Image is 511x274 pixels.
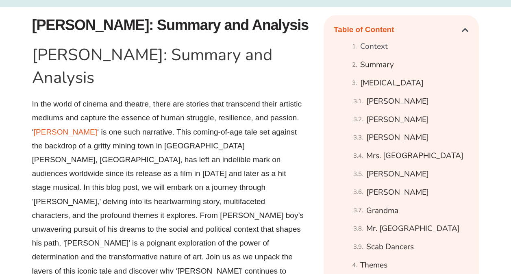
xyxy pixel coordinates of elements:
a: [PERSON_NAME] [366,185,429,200]
iframe: Chat Widget [376,182,511,274]
a: Mr. [GEOGRAPHIC_DATA] [366,222,460,236]
h1: [PERSON_NAME]: Summary and Analysis [32,15,315,35]
a: Mrs. [GEOGRAPHIC_DATA] [366,149,463,163]
a: Scab Dancers [366,240,414,254]
a: [PERSON_NAME] [34,128,97,136]
h1: [PERSON_NAME]: Summary and Analysis [32,43,304,89]
a: Grandma [366,204,398,218]
div: Widget de chat [376,182,511,274]
a: Themes [360,258,387,272]
a: [PERSON_NAME] [366,113,429,127]
a: Context [360,39,388,54]
a: Summary [360,58,394,72]
a: [MEDICAL_DATA] [360,76,424,90]
a: [PERSON_NAME] [366,130,429,145]
h4: Table of Content [334,25,462,35]
a: [PERSON_NAME] [366,94,429,109]
a: [PERSON_NAME] [366,167,429,181]
div: Close table of contents [462,26,469,34]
